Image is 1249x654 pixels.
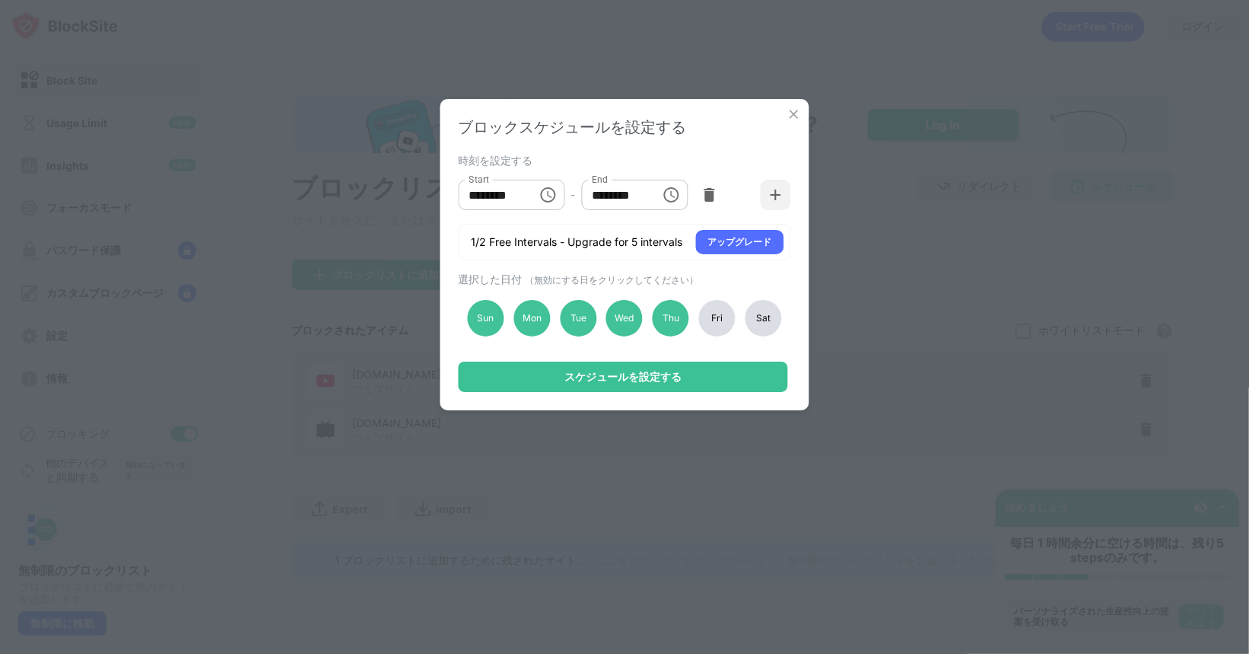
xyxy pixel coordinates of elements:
div: Tue [560,300,596,337]
img: x-button.svg [787,107,802,122]
div: ブロックスケジュールを設定する [459,117,791,138]
button: Choose time, selected time is 9:00 AM [532,180,563,210]
label: End [592,173,608,186]
button: Choose time, selected time is 8:45 PM [656,180,686,210]
div: Mon [513,300,550,337]
div: スケジュールを設定する [564,371,682,383]
div: 選択した日付 [459,273,787,287]
div: Sat [745,300,781,337]
div: アップグレード [708,234,772,250]
div: 時刻を設定する [459,154,787,166]
div: Thu [653,300,689,337]
div: 1/2 Free Intervals - Upgrade for 5 intervals [472,234,683,250]
label: Start [469,173,489,186]
div: - [570,187,575,203]
span: （無効にする日をクリックしてください） [526,274,699,286]
div: Sun [468,300,504,337]
div: Wed [606,300,643,337]
div: Fri [699,300,736,337]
